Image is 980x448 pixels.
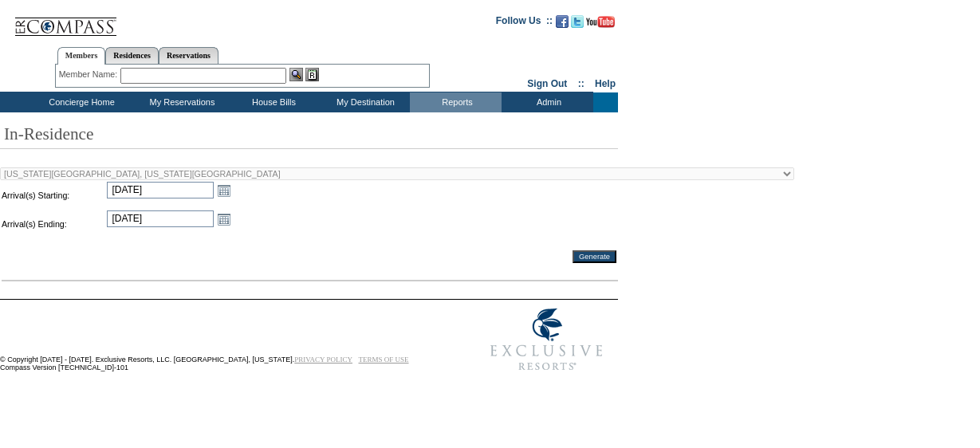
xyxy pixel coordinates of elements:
td: Concierge Home [26,92,135,112]
img: Become our fan on Facebook [556,15,569,28]
a: TERMS OF USE [359,356,409,364]
img: View [289,68,303,81]
a: Residences [105,47,159,64]
a: Follow us on Twitter [571,20,584,29]
td: My Destination [318,92,410,112]
a: Subscribe to our YouTube Channel [586,20,615,29]
a: Open the calendar popup. [215,182,233,199]
a: Become our fan on Facebook [556,20,569,29]
img: Reservations [305,68,319,81]
img: Exclusive Resorts [475,300,618,379]
td: My Reservations [135,92,226,112]
td: Admin [502,92,593,112]
a: Open the calendar popup. [215,210,233,228]
span: :: [578,78,584,89]
img: Follow us on Twitter [571,15,584,28]
td: Follow Us :: [496,14,553,33]
input: Generate [573,250,616,263]
td: Arrival(s) Ending: [2,210,105,238]
a: Reservations [159,47,218,64]
img: Compass Home [14,4,117,37]
a: PRIVACY POLICY [294,356,352,364]
div: Member Name: [59,68,120,81]
a: Sign Out [527,78,567,89]
td: Arrival(s) Starting: [2,182,105,209]
td: Reports [410,92,502,112]
td: House Bills [226,92,318,112]
a: Members [57,47,106,65]
img: Subscribe to our YouTube Channel [586,16,615,28]
a: Help [595,78,616,89]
